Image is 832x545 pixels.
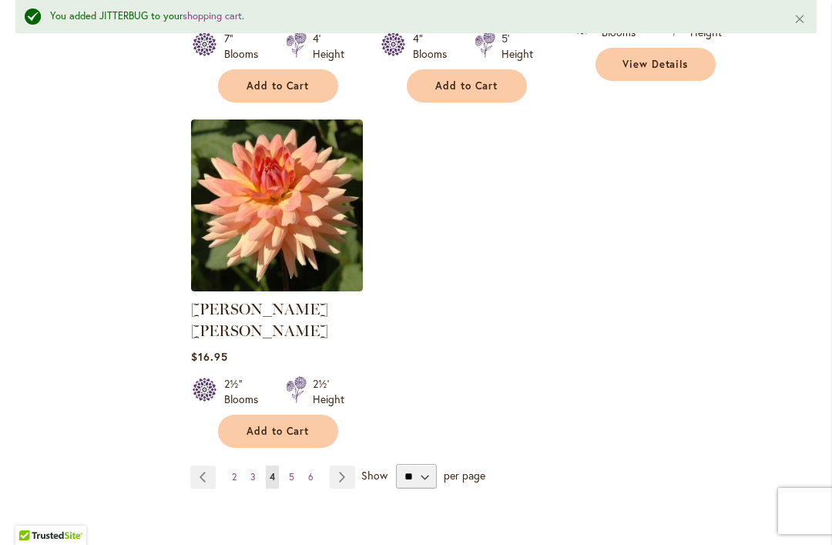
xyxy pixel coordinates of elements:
[313,31,344,62] div: 4' Height
[502,31,533,62] div: 5' Height
[218,415,338,448] button: Add to Cart
[247,425,310,438] span: Add to Cart
[228,466,240,489] a: 2
[224,376,267,407] div: 2½" Blooms
[250,471,256,483] span: 3
[183,9,242,22] a: shopping cart
[435,79,498,93] span: Add to Cart
[304,466,317,489] a: 6
[361,468,387,483] span: Show
[595,48,716,81] a: View Details
[191,119,363,291] img: Mary Jo
[313,376,344,407] div: 2½' Height
[247,79,310,93] span: Add to Cart
[270,471,275,483] span: 4
[218,69,338,103] button: Add to Cart
[191,280,363,294] a: Mary Jo
[191,300,328,340] a: [PERSON_NAME] [PERSON_NAME]
[12,490,55,533] iframe: Launch Accessibility Center
[50,9,770,24] div: You added JITTERBUG to your .
[308,471,314,483] span: 6
[224,31,267,62] div: 7" Blooms
[444,468,485,483] span: per page
[289,471,294,483] span: 5
[622,58,689,71] span: View Details
[285,466,298,489] a: 5
[413,31,456,62] div: 4" Blooms
[247,466,260,489] a: 3
[232,471,237,483] span: 2
[191,349,228,364] span: $16.95
[407,69,527,103] button: Add to Cart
